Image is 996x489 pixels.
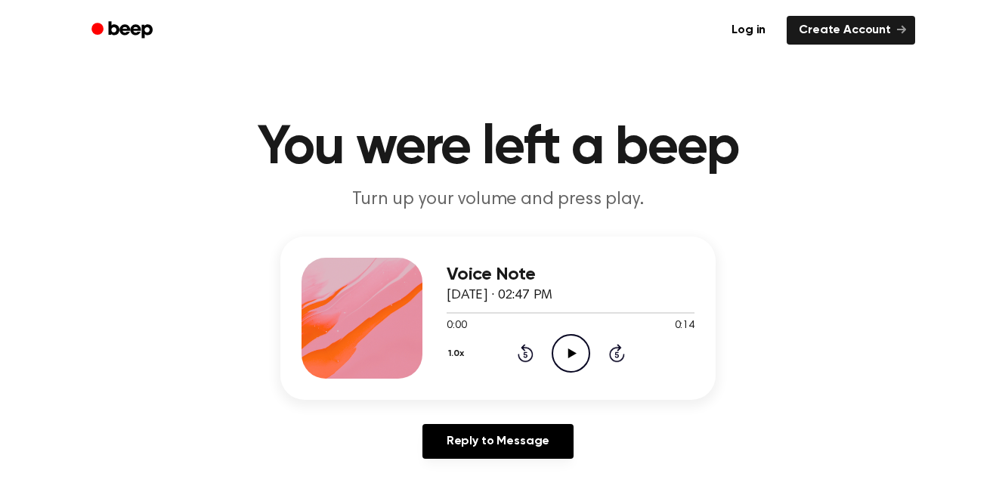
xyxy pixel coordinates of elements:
h3: Voice Note [447,265,694,285]
p: Turn up your volume and press play. [208,187,788,212]
button: 1.0x [447,341,470,367]
a: Log in [719,16,778,45]
h1: You were left a beep [111,121,885,175]
span: [DATE] · 02:47 PM [447,289,552,302]
span: 0:14 [675,318,694,334]
a: Create Account [787,16,915,45]
a: Beep [81,16,166,45]
a: Reply to Message [422,424,574,459]
span: 0:00 [447,318,466,334]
